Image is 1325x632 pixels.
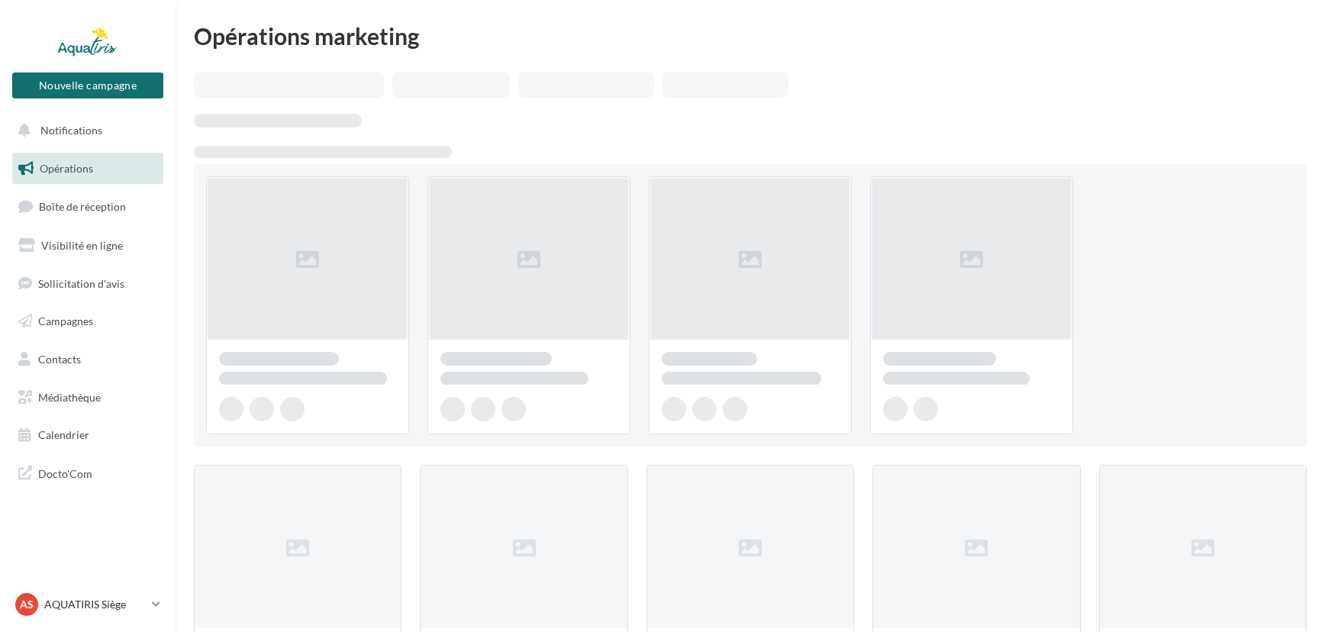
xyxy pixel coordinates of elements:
div: Opérations marketing [194,24,1307,47]
span: Médiathèque [38,391,101,404]
button: Notifications [9,114,160,147]
a: Campagnes [9,305,166,337]
button: Nouvelle campagne [12,73,163,98]
a: Contacts [9,343,166,376]
a: Calendrier [9,419,166,451]
span: Notifications [40,124,102,137]
a: Docto'Com [9,457,166,489]
a: Opérations [9,153,166,185]
span: AS [20,597,34,612]
a: AS AQUATIRIS Siège [12,590,163,619]
p: AQUATIRIS Siège [44,597,146,612]
a: Sollicitation d'avis [9,268,166,300]
span: Boîte de réception [39,200,126,213]
a: Boîte de réception [9,190,166,223]
span: Campagnes [38,314,93,327]
span: Calendrier [38,428,89,441]
span: Opérations [40,162,93,175]
span: Visibilité en ligne [41,239,123,252]
span: Contacts [38,353,81,366]
span: Sollicitation d'avis [38,276,124,289]
a: Visibilité en ligne [9,230,166,262]
span: Docto'Com [38,463,92,483]
a: Médiathèque [9,382,166,414]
